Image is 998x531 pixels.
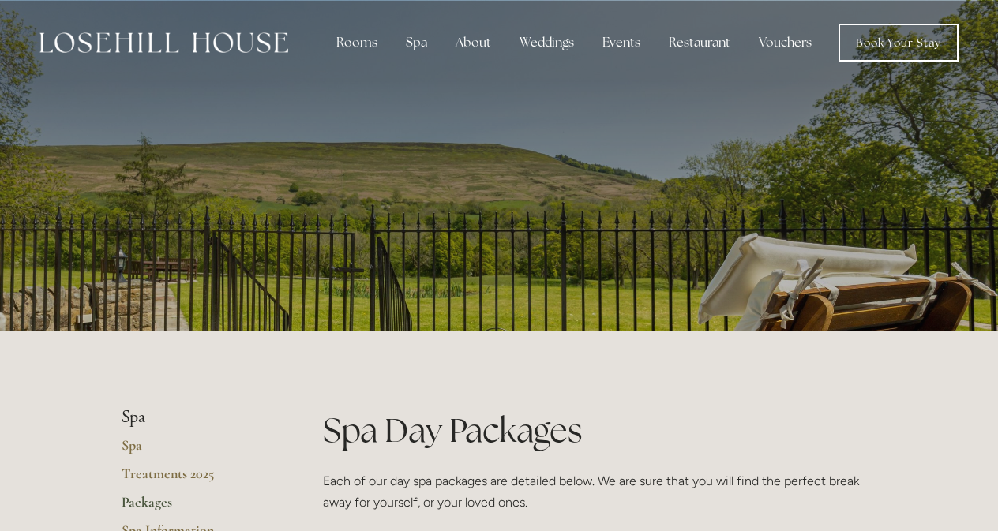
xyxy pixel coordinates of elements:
[590,27,653,58] div: Events
[323,407,876,454] h1: Spa Day Packages
[656,27,743,58] div: Restaurant
[122,407,272,428] li: Spa
[839,24,959,62] a: Book Your Stay
[39,32,288,53] img: Losehill House
[324,27,390,58] div: Rooms
[122,493,272,522] a: Packages
[122,465,272,493] a: Treatments 2025
[323,470,876,513] p: Each of our day spa packages are detailed below. We are sure that you will find the perfect break...
[443,27,504,58] div: About
[393,27,440,58] div: Spa
[507,27,587,58] div: Weddings
[746,27,824,58] a: Vouchers
[122,436,272,465] a: Spa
